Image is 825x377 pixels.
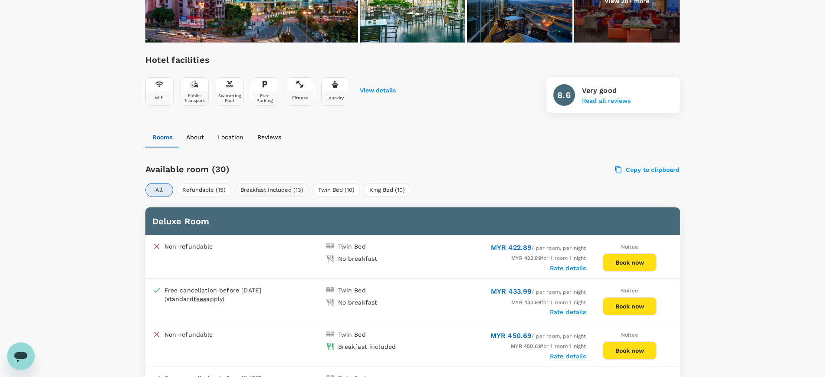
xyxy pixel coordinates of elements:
p: Non-refundable [164,330,213,339]
button: Breakfast Included (13) [235,183,309,197]
img: double-bed-icon [326,242,335,251]
label: Rate details [550,265,586,272]
div: Twin Bed [338,286,366,295]
span: Nuitee [621,332,638,338]
span: Nuitee [621,244,638,250]
div: Wifi [155,95,164,100]
div: Breakfast included [338,342,396,351]
span: / per room, per night [491,289,586,295]
span: MYR 433.99 [491,287,532,295]
button: All [145,183,173,197]
button: Book now [603,341,657,360]
span: MYR 422.89 [511,255,541,261]
button: View details [360,87,396,94]
button: Twin Bed (10) [312,183,360,197]
h6: Hotel facilities [145,53,396,67]
span: / per room, per night [490,333,586,339]
div: Twin Bed [338,330,366,339]
span: for 1 room 1 night [511,255,586,261]
span: for 1 room 1 night [511,343,586,349]
p: Reviews [257,133,281,141]
img: double-bed-icon [326,330,335,339]
label: Rate details [550,308,586,315]
div: No breakfast [338,254,378,263]
button: Book now [603,253,657,272]
h6: Deluxe Room [152,214,673,228]
span: for 1 room 1 night [511,299,586,305]
button: Refundable (15) [177,183,231,197]
h6: 8.6 [557,88,570,102]
label: Rate details [550,353,586,360]
button: Book now [603,297,657,315]
div: Public Transport [183,93,207,103]
h6: Available room (30) [145,162,456,176]
span: MYR 433.99 [511,299,541,305]
p: Location [218,133,243,141]
span: / per room, per night [491,245,586,251]
img: double-bed-icon [326,286,335,295]
div: Twin Bed [338,242,366,251]
div: Free Parking [253,93,277,103]
p: Very good [582,85,631,96]
div: Laundry [326,95,344,100]
span: fees [194,295,207,302]
span: Nuitee [621,288,638,294]
label: Copy to clipboard [615,166,680,174]
span: MYR 422.89 [491,243,532,252]
button: Read all reviews [582,98,631,105]
button: King Bed (10) [364,183,411,197]
div: No breakfast [338,298,378,307]
p: Non-refundable [164,242,213,251]
iframe: Button to launch messaging window [7,342,35,370]
span: MYR 450.69 [490,331,532,340]
div: Swimming Pool [218,93,242,103]
p: About [186,133,204,141]
p: Rooms [152,133,172,141]
div: Fitness [292,95,308,100]
div: Free cancellation before [DATE] (standard apply) [164,286,282,303]
span: MYR 450.69 [511,343,541,349]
